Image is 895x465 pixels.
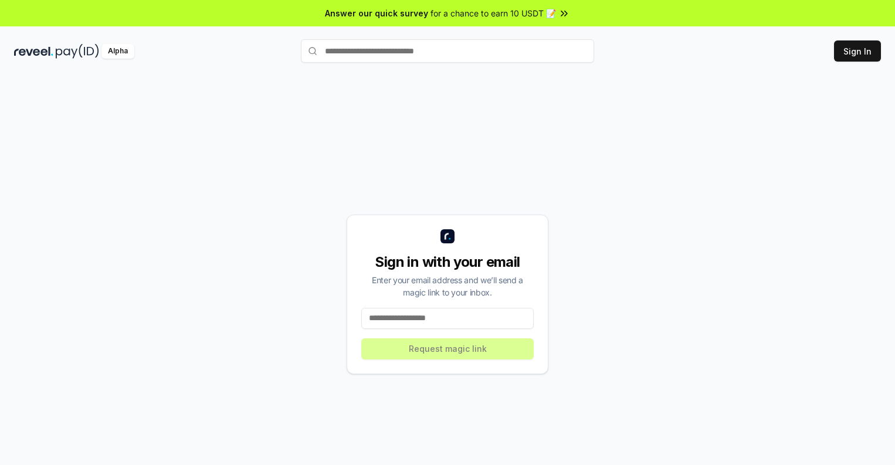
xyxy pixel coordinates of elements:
[325,7,428,19] span: Answer our quick survey
[101,44,134,59] div: Alpha
[834,40,881,62] button: Sign In
[14,44,53,59] img: reveel_dark
[440,229,455,243] img: logo_small
[56,44,99,59] img: pay_id
[361,274,534,298] div: Enter your email address and we’ll send a magic link to your inbox.
[430,7,556,19] span: for a chance to earn 10 USDT 📝
[361,253,534,271] div: Sign in with your email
